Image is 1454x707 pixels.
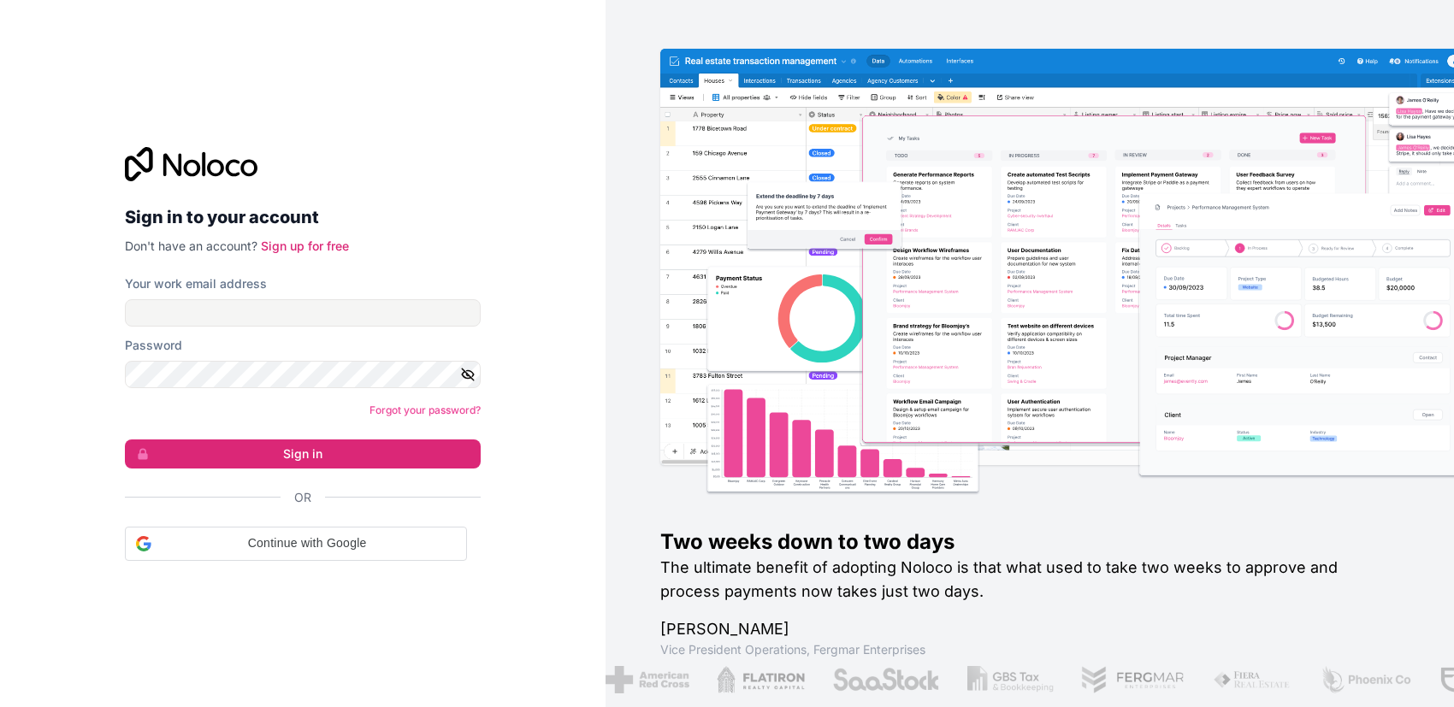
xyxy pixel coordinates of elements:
h1: Two weeks down to two days [660,528,1399,556]
a: Sign up for free [261,239,349,253]
h1: Vice President Operations , Fergmar Enterprises [660,641,1399,658]
a: Forgot your password? [369,404,481,416]
label: Your work email address [125,275,267,292]
button: Sign in [125,439,481,468]
h2: The ultimate benefit of adopting Noloco is that what used to take two weeks to approve and proces... [660,556,1399,604]
img: /assets/fergmar-CudnrXN5.png [1080,666,1185,693]
span: Continue with Google [158,534,456,552]
img: /assets/american-red-cross-BAupjrZR.png [605,666,688,693]
label: Password [125,337,182,354]
img: /assets/phoenix-BREaitsQ.png [1319,666,1411,693]
span: Or [294,489,311,506]
img: /assets/gbstax-C-GtDUiK.png [966,666,1052,693]
input: Password [125,361,481,388]
img: /assets/fiera-fwj2N5v4.png [1212,666,1292,693]
input: Email address [125,299,481,327]
img: /assets/saastock-C6Zbiodz.png [831,666,939,693]
h2: Sign in to your account [125,202,481,233]
h1: [PERSON_NAME] [660,617,1399,641]
img: /assets/flatiron-C8eUkumj.png [715,666,804,693]
span: Don't have an account? [125,239,257,253]
div: Continue with Google [125,527,467,561]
